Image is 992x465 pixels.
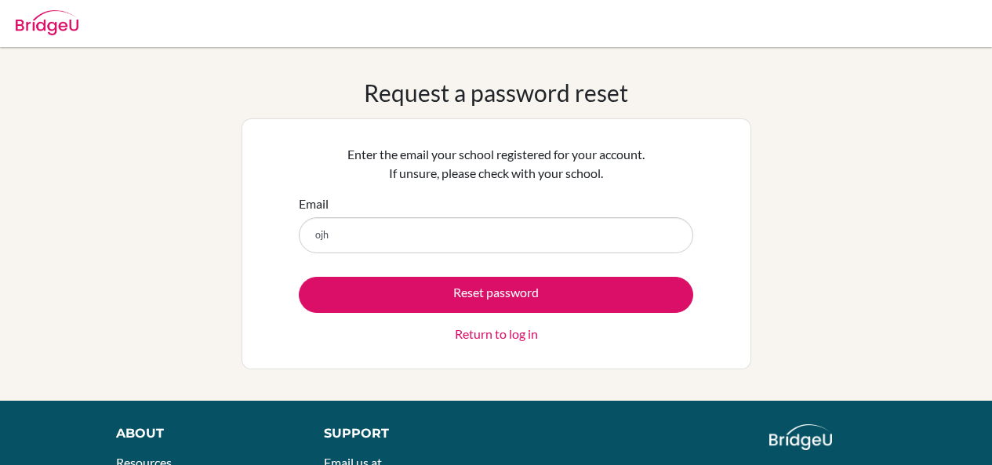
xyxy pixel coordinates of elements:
[324,424,481,443] div: Support
[116,424,289,443] div: About
[455,325,538,343] a: Return to log in
[299,277,693,313] button: Reset password
[16,10,78,35] img: Bridge-U
[299,194,329,213] label: Email
[769,424,833,450] img: logo_white@2x-f4f0deed5e89b7ecb1c2cc34c3e3d731f90f0f143d5ea2071677605dd97b5244.png
[364,78,628,107] h1: Request a password reset
[299,145,693,183] p: Enter the email your school registered for your account. If unsure, please check with your school.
